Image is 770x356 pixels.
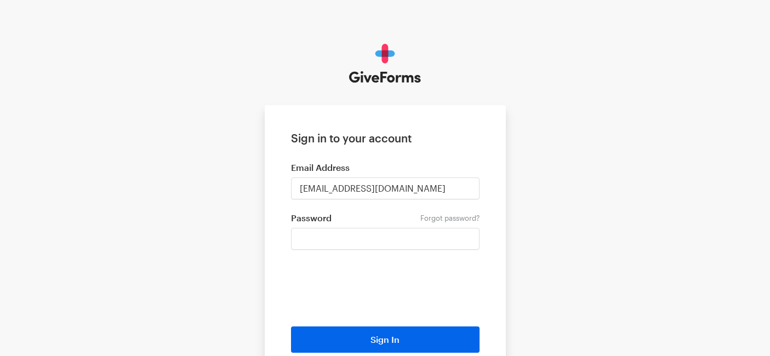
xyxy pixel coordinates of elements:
h1: Sign in to your account [291,131,480,145]
iframe: reCAPTCHA [302,266,469,309]
button: Sign In [291,326,480,353]
img: GiveForms [349,44,421,83]
label: Email Address [291,162,480,173]
a: Forgot password? [420,214,480,222]
label: Password [291,213,480,223]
